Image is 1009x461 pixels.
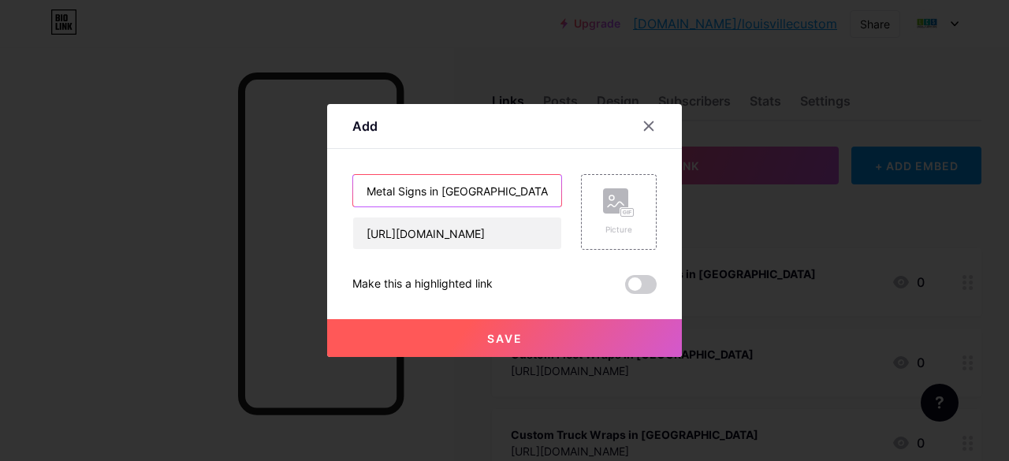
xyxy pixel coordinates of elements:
div: Make this a highlighted link [352,275,493,294]
span: Save [487,332,523,345]
input: URL [353,217,561,249]
button: Save [327,319,682,357]
div: Add [352,117,378,136]
div: Picture [603,224,635,236]
input: Title [353,175,561,206]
